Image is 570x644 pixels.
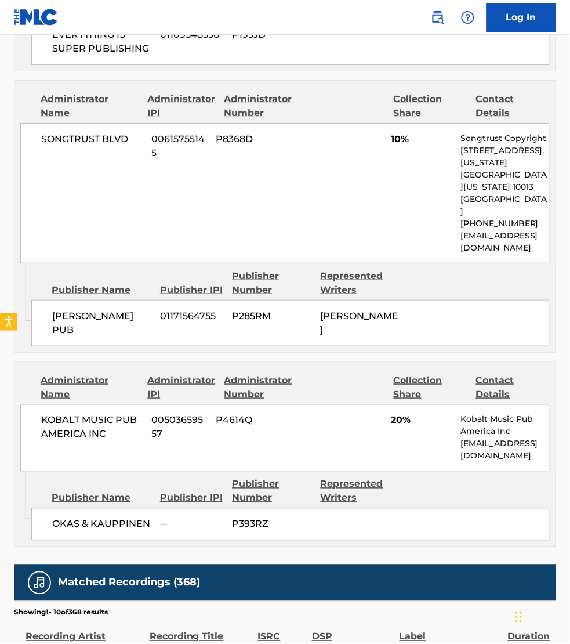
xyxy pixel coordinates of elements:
div: Represented Writers [321,477,400,505]
p: [STREET_ADDRESS], [460,144,549,157]
p: [PHONE_NUMBER] [460,218,549,230]
div: Contact Details [476,374,550,401]
img: search [431,10,445,24]
div: DSP [312,618,394,644]
div: Represented Writers [321,269,400,297]
span: P285RM [233,309,312,323]
img: Matched Recordings [32,576,46,590]
span: [PERSON_NAME] [321,310,399,335]
div: Administrator Name [41,92,139,120]
div: Publisher Number [232,477,311,505]
span: P195JD [233,28,312,42]
div: Administrator Name [41,374,139,401]
div: Drag [515,600,522,635]
p: Songtrust Copyright [460,132,549,144]
span: -- [160,518,223,531]
img: MLC Logo [14,9,59,26]
span: P8368D [216,132,292,146]
p: [EMAIL_ADDRESS][DOMAIN_NAME] [460,230,549,254]
p: [GEOGRAPHIC_DATA] [460,193,549,218]
p: Kobalt Music Pub America Inc [460,414,549,438]
div: Publisher Number [232,269,311,297]
span: SONGTRUST BLVD [41,132,143,146]
div: Recording Artist [26,618,144,644]
span: OKAS & KAUPPINEN [52,518,151,531]
div: Publisher IPI [160,491,224,505]
span: 00503659557 [151,414,207,442]
p: [EMAIL_ADDRESS][DOMAIN_NAME] [460,438,549,462]
div: Administrator IPI [147,92,215,120]
a: Public Search [426,6,449,29]
span: [PERSON_NAME] PUB [52,309,151,337]
div: Publisher IPI [160,283,224,297]
div: Administrator Number [224,92,297,120]
div: Recording Title [150,618,252,644]
div: Publisher Name [52,283,151,297]
div: Administrator IPI [147,374,215,401]
span: KOBALT MUSIC PUB AMERICA INC [41,414,143,442]
div: Collection Share [394,92,467,120]
div: Collection Share [394,374,467,401]
span: 20% [391,414,452,428]
div: Help [456,6,480,29]
div: ISRC [258,618,306,644]
span: EVERYTHING IS SUPER PUBLISHING [52,28,151,56]
span: 01109548556 [160,28,223,42]
p: [US_STATE][GEOGRAPHIC_DATA][US_STATE] 10013 [460,157,549,193]
div: Label [400,618,502,644]
div: Duration [508,618,550,644]
h5: Matched Recordings (368) [58,576,200,589]
a: Log In [487,3,556,32]
iframe: Chat Widget [512,588,570,644]
div: Administrator Number [224,374,297,401]
span: P4614Q [216,414,292,428]
img: help [461,10,475,24]
span: 00615755145 [151,132,207,160]
div: Publisher Name [52,491,151,505]
p: Showing 1 - 10 of 368 results [14,607,108,618]
span: P393RZ [233,518,312,531]
div: Contact Details [476,92,550,120]
span: 01171564755 [160,309,223,323]
span: 10% [391,132,452,146]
